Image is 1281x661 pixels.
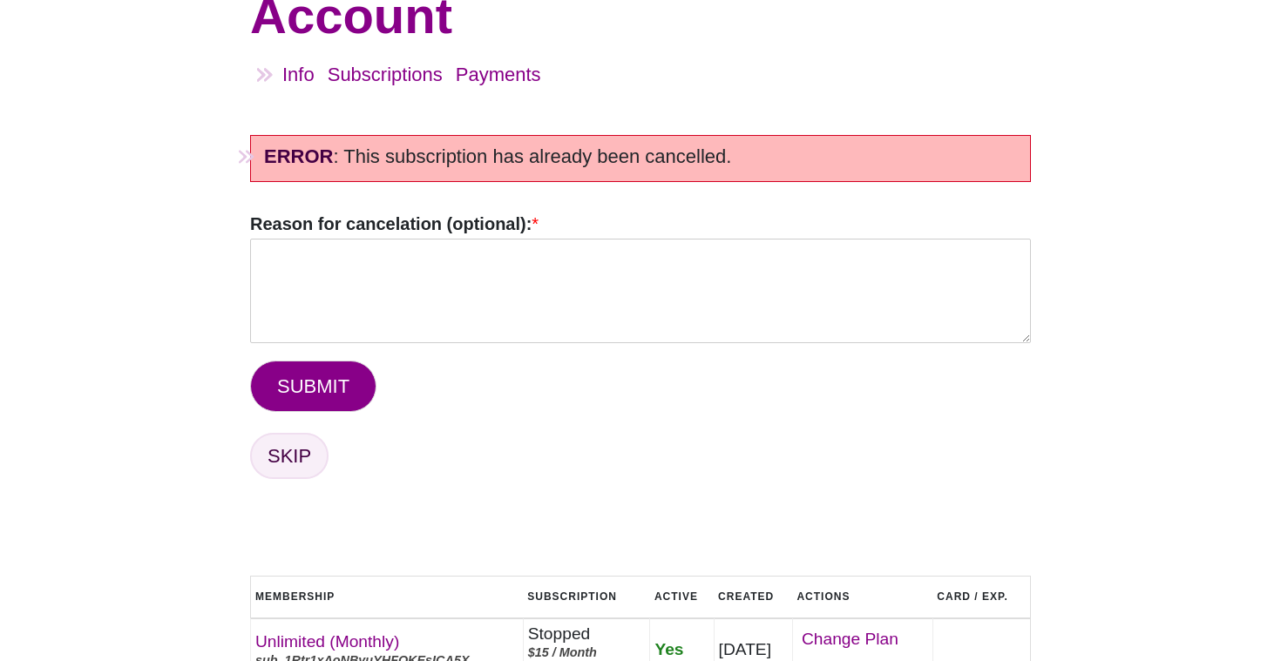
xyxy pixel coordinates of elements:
a: SKIP [250,433,329,479]
nav: Account Navigation [250,58,1031,103]
a: Subscriptions [328,64,443,85]
a: Unlimited (Monthly) [255,632,399,651]
th: Membership [251,576,524,617]
button: SUBMIT [250,361,376,412]
div: [DATE] [719,639,788,660]
th: Created [714,576,792,617]
strong: ERROR [264,145,333,167]
th: Actions [792,576,932,617]
th: Subscription [523,576,650,617]
a: Info [282,64,315,85]
th: Active [650,576,714,617]
a: Payments [456,64,541,85]
li: : This subscription has already been cancelled. [264,140,1026,172]
div: Stopped [528,624,646,644]
span: Yes [654,640,683,658]
div: $15 / Month [528,644,646,660]
a: Change Plan [797,624,928,654]
label: Reason for cancelation (optional): [250,212,1031,235]
th: Card / Exp. [932,576,1030,617]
